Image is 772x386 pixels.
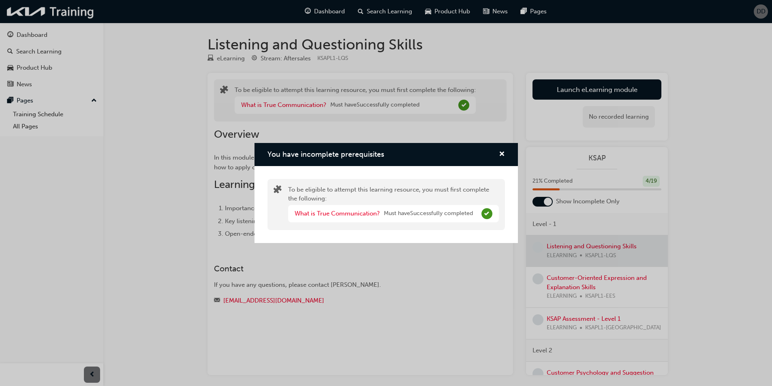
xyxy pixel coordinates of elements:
span: You have incomplete prerequisites [267,150,384,159]
span: Must have Successfully completed [384,209,473,218]
a: What is True Communication? [295,210,380,217]
button: cross-icon [499,149,505,160]
div: To be eligible to attempt this learning resource, you must first complete the following: [288,185,499,224]
span: cross-icon [499,151,505,158]
span: Complete [481,208,492,219]
span: puzzle-icon [274,186,282,195]
div: You have incomplete prerequisites [254,143,518,243]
